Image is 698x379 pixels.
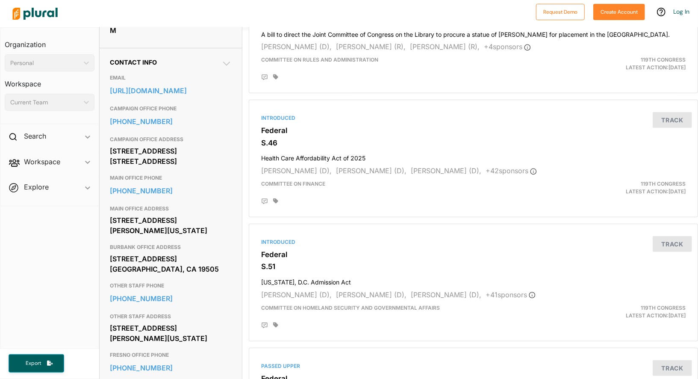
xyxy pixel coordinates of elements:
span: 119th Congress [641,56,686,63]
button: Create Account [593,4,645,20]
a: [PHONE_NUMBER] [110,115,232,128]
button: Request Demo [536,4,585,20]
h3: CAMPAIGN OFFICE ADDRESS [110,134,232,145]
span: Committee on Rules and Administration [261,56,378,63]
div: Latest Action: [DATE] [546,304,692,320]
div: Add tags [273,322,278,328]
a: Log In [673,8,689,15]
a: Request Demo [536,7,585,16]
h3: S.46 [261,139,686,147]
a: [URL][DOMAIN_NAME] [110,84,232,97]
a: [PHONE_NUMBER] [110,184,232,197]
h3: Federal [261,126,686,135]
span: Committee on Homeland Security and Governmental Affairs [261,305,440,311]
div: Latest Action: [DATE] [546,56,692,71]
button: Export [9,354,64,373]
h2: Search [24,131,46,141]
a: Create Account [593,7,645,16]
div: Add tags [273,198,278,204]
span: [PERSON_NAME] (D), [411,290,481,299]
h4: [US_STATE], D.C. Admission Act [261,275,686,286]
button: Track [653,112,692,128]
button: Track [653,236,692,252]
div: Add Position Statement [261,198,268,205]
div: Current Team [10,98,80,107]
div: Latest Action: [DATE] [546,180,692,195]
span: Committee on Finance [261,181,325,187]
div: [STREET_ADDRESS][PERSON_NAME][US_STATE] [110,322,232,345]
div: Add Position Statement [261,322,268,329]
h3: FRESNO OFFICE PHONE [110,350,232,360]
div: [STREET_ADDRESS][PERSON_NAME][US_STATE] [110,214,232,237]
span: + 4 sponsor s [484,42,531,51]
div: Add tags [273,74,278,80]
span: [PERSON_NAME] (R), [410,42,480,51]
div: M [110,24,232,37]
span: 119th Congress [641,305,686,311]
h3: OTHER STAFF ADDRESS [110,311,232,322]
h3: Federal [261,250,686,259]
h3: Workspace [5,71,94,90]
div: Personal [10,59,80,68]
div: [STREET_ADDRESS] [STREET_ADDRESS] [110,145,232,168]
h3: OTHER STAFF PHONE [110,281,232,291]
span: + 41 sponsor s [486,290,536,299]
a: [PHONE_NUMBER] [110,361,232,374]
h3: BURBANK OFFICE ADDRESS [110,242,232,252]
span: + 42 sponsor s [486,166,537,175]
span: [PERSON_NAME] (D), [411,166,481,175]
div: Introduced [261,238,686,246]
div: Add Position Statement [261,74,268,81]
span: [PERSON_NAME] (D), [261,166,332,175]
h4: Health Care Affordability Act of 2025 [261,151,686,162]
button: Track [653,360,692,376]
div: [STREET_ADDRESS] [GEOGRAPHIC_DATA], CA 19505 [110,252,232,275]
span: Export [20,360,47,367]
span: [PERSON_NAME] (D), [261,42,332,51]
div: Introduced [261,114,686,122]
span: 119th Congress [641,181,686,187]
h3: CAMPAIGN OFFICE PHONE [110,104,232,114]
h3: S.51 [261,262,686,271]
span: [PERSON_NAME] (D), [261,290,332,299]
a: [PHONE_NUMBER] [110,292,232,305]
h4: A bill to direct the Joint Committee of Congress on the Library to procure a statue of [PERSON_NA... [261,27,686,38]
h3: MAIN OFFICE PHONE [110,173,232,183]
span: [PERSON_NAME] (R), [336,42,406,51]
span: [PERSON_NAME] (D), [336,290,406,299]
h3: MAIN OFFICE ADDRESS [110,204,232,214]
h3: Organization [5,32,94,51]
span: [PERSON_NAME] (D), [336,166,406,175]
h3: EMAIL [110,73,232,83]
span: Contact Info [110,59,157,66]
div: Passed Upper [261,362,686,370]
